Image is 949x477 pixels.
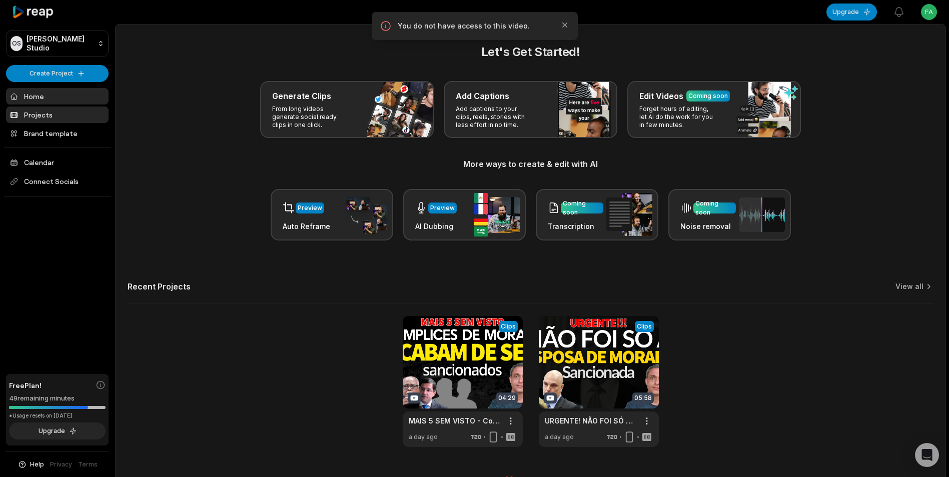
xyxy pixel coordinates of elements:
[272,105,350,129] p: From long videos generate social ready clips in one click.
[128,281,191,291] h2: Recent Projects
[272,90,331,102] h3: Generate Clips
[341,195,387,234] img: auto_reframe.png
[606,193,652,236] img: transcription.png
[128,158,933,170] h3: More ways to create & edit with AI
[639,90,683,102] h3: Edit Videos
[6,106,109,123] a: Projects
[680,221,736,231] h3: Noise removal
[915,443,939,467] div: Open Intercom Messenger
[409,415,501,426] a: MAIS 5 SEM VISTO - Conheça os 5 cúmplices de [PERSON_NAME] que acabam de ser sancionados
[9,412,106,419] div: *Usage resets on [DATE]
[11,36,23,51] div: OS
[128,43,933,61] h2: Let's Get Started!
[548,221,603,231] h3: Transcription
[456,90,509,102] h3: Add Captions
[27,34,94,52] p: [PERSON_NAME] Studio
[6,125,109,141] a: Brand template
[826,3,877,20] button: Upgrade
[688,91,728,100] div: Coming soon
[9,380,42,390] span: Free Plan!
[18,460,44,469] button: Help
[430,203,455,212] div: Preview
[398,21,552,31] p: You do not have access to this video.
[6,65,109,82] button: Create Project
[739,197,785,232] img: noise_removal.png
[456,105,533,129] p: Add captions to your clips, reels, stories with less effort in no time.
[415,221,457,231] h3: AI Dubbing
[695,199,734,217] div: Coming soon
[9,393,106,403] div: 49 remaining minutes
[283,221,330,231] h3: Auto Reframe
[895,281,923,291] a: View all
[6,172,109,190] span: Connect Socials
[78,460,98,469] a: Terms
[545,415,637,426] a: URGENTE! NÃO FOI SÓ A ESPOSA DE [PERSON_NAME] QUE FOI SANCIONADA! Foi tudo!!
[298,203,322,212] div: Preview
[639,105,717,129] p: Forget hours of editing, let AI do the work for you in few minutes.
[563,199,601,217] div: Coming soon
[50,460,72,469] a: Privacy
[6,154,109,170] a: Calendar
[9,422,106,439] button: Upgrade
[6,88,109,104] a: Home
[474,193,520,236] img: ai_dubbing.png
[30,460,44,469] span: Help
